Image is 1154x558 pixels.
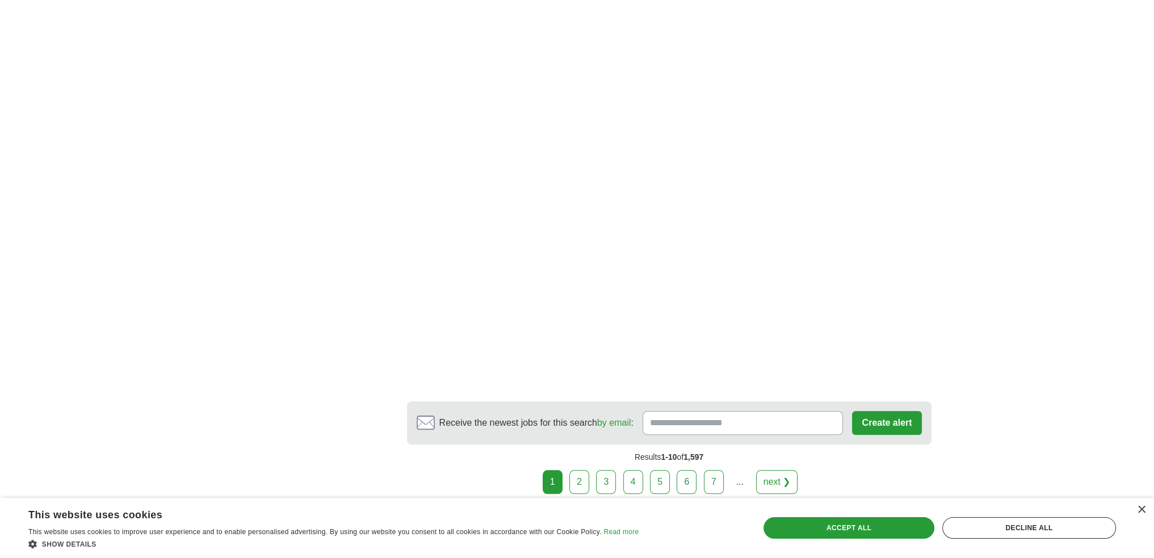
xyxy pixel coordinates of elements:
[603,528,639,536] a: Read more, opens a new window
[704,470,724,494] a: 7
[569,470,589,494] a: 2
[28,538,639,549] div: Show details
[683,452,703,461] span: 1,597
[677,470,696,494] a: 6
[661,452,677,461] span: 1-10
[763,517,934,539] div: Accept all
[852,411,921,435] button: Create alert
[623,470,643,494] a: 4
[407,444,931,470] div: Results of
[543,470,563,494] div: 1
[596,470,616,494] a: 3
[650,470,670,494] a: 5
[28,528,602,536] span: This website uses cookies to improve user experience and to enable personalised advertising. By u...
[756,470,798,494] a: next ❯
[597,418,631,427] a: by email
[728,471,751,493] div: ...
[42,540,96,548] span: Show details
[1137,506,1145,514] div: Close
[439,416,633,430] span: Receive the newest jobs for this search :
[28,505,610,522] div: This website uses cookies
[942,517,1116,539] div: Decline all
